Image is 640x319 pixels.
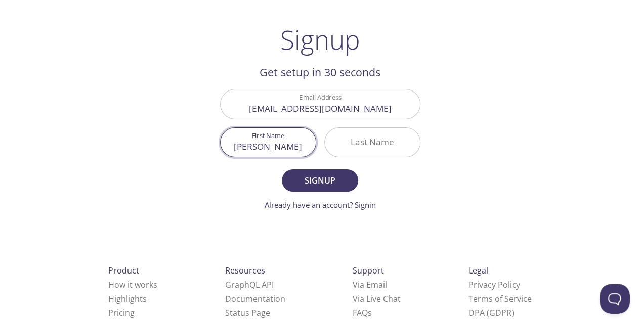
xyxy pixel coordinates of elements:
a: FAQ [353,307,372,318]
a: Via Email [353,279,387,290]
span: Legal [468,265,488,276]
span: s [368,307,372,318]
a: Status Page [225,307,270,318]
span: Signup [293,173,347,188]
a: How it works [108,279,157,290]
a: DPA (GDPR) [468,307,514,318]
a: Privacy Policy [468,279,520,290]
a: Via Live Chat [353,293,401,304]
button: Signup [282,169,358,192]
a: Pricing [108,307,135,318]
a: Already have an account? Signin [265,200,376,210]
iframe: Help Scout Beacon - Open [600,284,630,314]
h1: Signup [280,24,360,55]
span: Product [108,265,139,276]
span: Resources [225,265,265,276]
span: Support [353,265,384,276]
a: Highlights [108,293,147,304]
a: Terms of Service [468,293,532,304]
a: Documentation [225,293,285,304]
h2: Get setup in 30 seconds [220,64,420,81]
a: GraphQL API [225,279,274,290]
